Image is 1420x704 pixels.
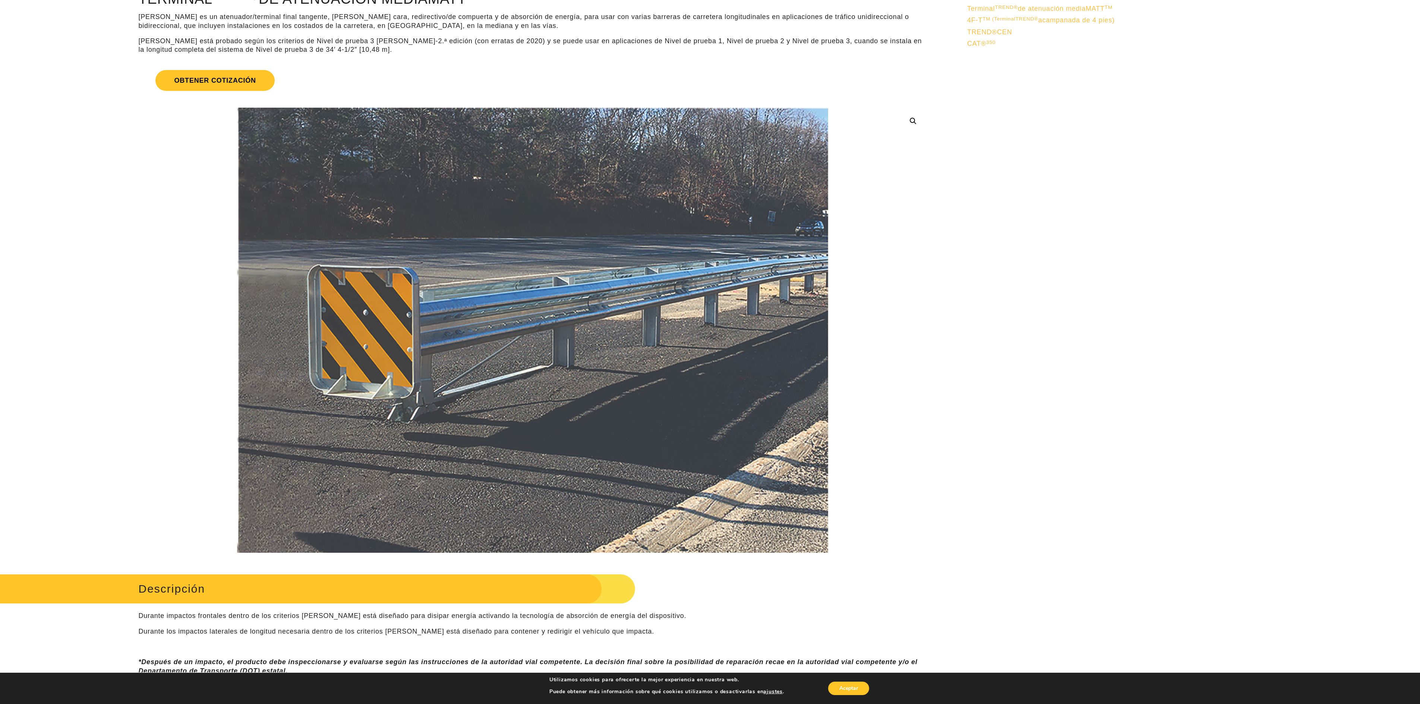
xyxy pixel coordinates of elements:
[1018,5,1086,12] font: de atenuación media
[1112,16,1115,24] font: )
[138,612,686,619] font: Durante impactos frontales dentro de los criterios [PERSON_NAME] está diseñado para disipar energ...
[967,4,1296,13] a: TerminalTREND®de atenuación mediaMATTTM
[967,40,986,47] font: CAT®
[967,16,982,24] font: 4F-T
[1038,16,1112,24] font: acampanada de 4 pies
[839,685,858,692] font: Aceptar
[828,682,869,695] button: Aceptar
[995,4,1017,10] font: TREND®
[1016,16,1038,22] font: TREND®
[967,28,997,36] font: TREND®
[138,628,654,635] font: Durante los impactos laterales de longitud necesaria dentro de los criterios [PERSON_NAME] está d...
[1105,4,1113,10] font: TM
[967,5,995,12] font: Terminal
[138,658,917,674] font: *Después de un impacto, el producto debe inspeccionarse y evaluarse según las instrucciones de la...
[982,16,1015,22] font: TM (Terminal
[967,39,1296,48] a: CAT®350​
[138,13,909,29] font: [PERSON_NAME] es un atenuador/terminal final tangente, [PERSON_NAME] cara, redirectivo/de compuer...
[763,688,783,695] button: ajustes
[783,688,784,695] font: .
[549,676,739,683] font: Utilizamos cookies para ofrecerte la mejor experiencia en nuestra web.
[174,77,256,85] font: Obtener cotización
[986,39,995,45] font: 350
[967,28,1296,37] a: TREND®CEN​
[967,16,1296,25] a: 4F-TTM (TerminalTREND®acampanada de 4 pies)
[138,61,927,100] a: Obtener cotización
[138,37,922,53] font: [PERSON_NAME] está probado según los criterios de Nivel de prueba 3 [PERSON_NAME]-2.ª edición (co...
[138,583,205,595] font: Descripción
[1086,5,1105,12] font: MATT
[763,688,783,695] font: ajustes
[549,688,764,695] font: Puede obtener más información sobre qué cookies utilizamos o desactivarlas en
[997,28,1012,36] font: CEN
